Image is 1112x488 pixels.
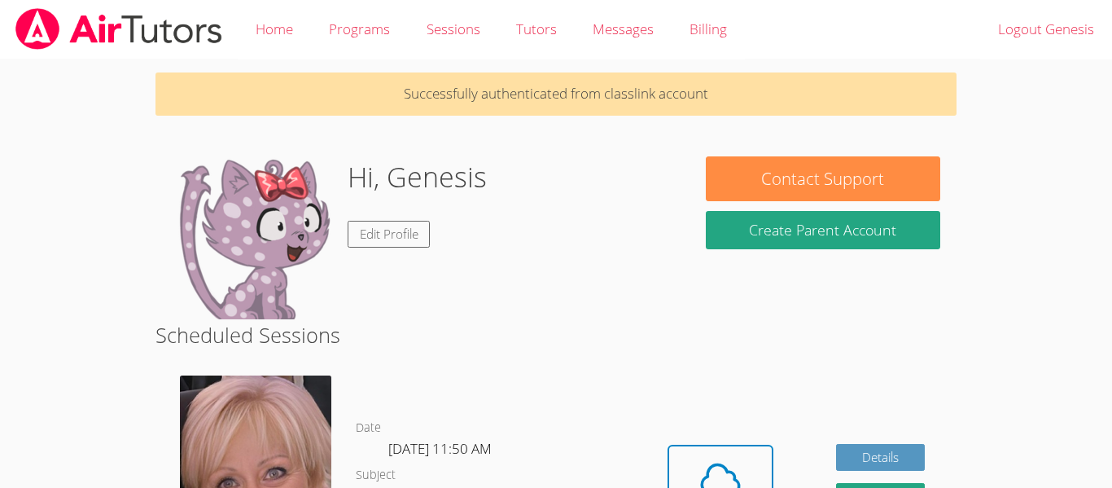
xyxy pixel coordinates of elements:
[348,221,431,248] a: Edit Profile
[348,156,487,198] h1: Hi, Genesis
[155,319,957,350] h2: Scheduled Sessions
[836,444,926,471] a: Details
[356,418,381,438] dt: Date
[356,465,396,486] dt: Subject
[155,73,957,116] p: Successfully authenticated from classlink account
[706,211,940,249] button: Create Parent Account
[14,8,224,50] img: airtutors_banner-c4298cdbf04f3fff15de1276eac7730deb9818008684d7c2e4769d2f7ddbe033.png
[593,20,654,38] span: Messages
[172,156,335,319] img: default.png
[388,439,492,458] span: [DATE] 11:50 AM
[706,156,940,201] button: Contact Support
